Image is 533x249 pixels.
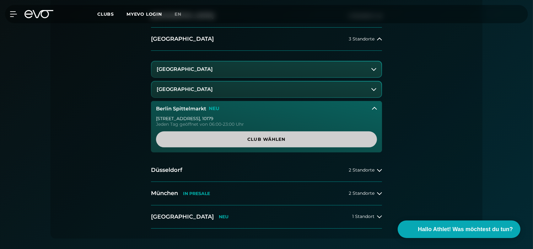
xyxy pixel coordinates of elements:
[175,11,189,18] a: en
[398,220,520,238] button: Hallo Athlet! Was möchtest du tun?
[151,213,214,221] h2: [GEOGRAPHIC_DATA]
[151,28,382,51] button: [GEOGRAPHIC_DATA]3 Standorte
[418,225,513,234] span: Hallo Athlet! Was möchtest du tun?
[151,189,178,197] h2: München
[151,35,214,43] h2: [GEOGRAPHIC_DATA]
[156,106,206,112] h3: Berlin Spittelmarkt
[349,168,374,172] span: 2 Standorte
[151,159,382,182] button: Düsseldorf2 Standorte
[151,101,382,117] button: Berlin SpittelmarktNEU
[151,166,182,174] h2: Düsseldorf
[349,191,374,196] span: 2 Standorte
[183,191,210,196] p: IN PRESALE
[156,131,377,147] a: Club wählen
[171,136,362,143] span: Club wählen
[151,182,382,205] button: MünchenIN PRESALE2 Standorte
[349,37,374,41] span: 3 Standorte
[156,122,377,126] div: Jeden Tag geöffnet von 06:00-23:00 Uhr
[127,11,162,17] a: MYEVO LOGIN
[157,87,213,92] h3: [GEOGRAPHIC_DATA]
[352,214,374,219] span: 1 Standort
[209,106,219,111] p: NEU
[175,11,181,17] span: en
[152,61,381,77] button: [GEOGRAPHIC_DATA]
[219,214,229,220] p: NEU
[97,11,114,17] span: Clubs
[151,205,382,229] button: [GEOGRAPHIC_DATA]NEU1 Standort
[157,66,213,72] h3: [GEOGRAPHIC_DATA]
[152,82,381,97] button: [GEOGRAPHIC_DATA]
[97,11,127,17] a: Clubs
[156,116,377,121] div: [STREET_ADDRESS] , 10179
